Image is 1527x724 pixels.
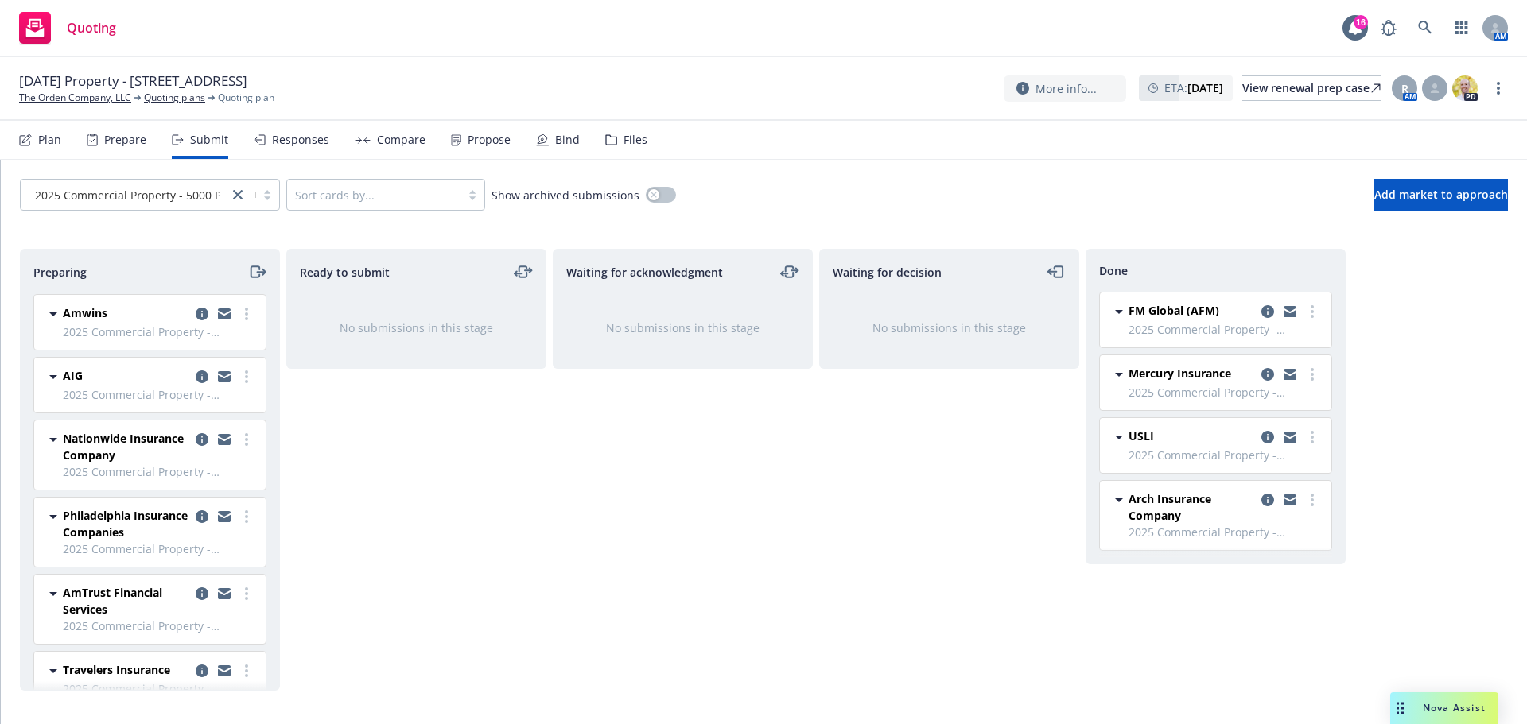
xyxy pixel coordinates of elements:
[1303,365,1322,384] a: more
[1258,428,1277,447] a: copy logging email
[13,6,122,50] a: Quoting
[1280,490,1300,509] a: copy logging email
[1303,302,1322,321] a: more
[1129,447,1322,463] span: 2025 Commercial Property - [GEOGRAPHIC_DATA]
[63,680,256,697] span: 2025 Commercial Property - [GEOGRAPHIC_DATA]
[1303,428,1322,447] a: more
[468,134,511,146] div: Propose
[192,367,212,386] a: copy logging email
[1401,80,1408,97] span: R
[63,430,189,463] span: Nationwide Insurance Company
[35,187,270,203] span: 2025 Commercial Property - 5000 Populus ...
[1129,321,1322,338] span: 2025 Commercial Property - [GEOGRAPHIC_DATA]
[1374,179,1508,211] button: Add market to approach
[218,91,274,105] span: Quoting plan
[1164,79,1223,96] span: ETA :
[1258,365,1277,384] a: copy logging email
[192,584,212,603] a: copy logging email
[63,584,189,618] span: AmTrust Financial Services
[1280,428,1300,447] a: copy logging email
[1390,692,1498,724] button: Nova Assist
[1242,75,1381,101] a: View renewal prep case
[63,304,107,321] span: Amwins
[1129,428,1154,444] span: USLI
[1354,15,1368,29] div: 16
[272,134,329,146] div: Responses
[1129,365,1231,381] span: Mercury Insurance
[1129,490,1255,524] span: Arch Insurance Company
[63,367,83,384] span: AIG
[104,134,146,146] div: Prepare
[1004,75,1126,102] button: More info...
[624,134,647,146] div: Files
[300,264,390,281] span: Ready to submit
[313,319,520,336] div: No submissions in this stage
[1035,80,1097,97] span: More info...
[215,430,234,449] a: copy logging email
[1129,384,1322,401] span: 2025 Commercial Property - [GEOGRAPHIC_DATA]
[237,430,256,449] a: more
[63,386,256,403] span: 2025 Commercial Property - [GEOGRAPHIC_DATA]
[63,618,256,634] span: 2025 Commercial Property - [GEOGRAPHIC_DATA]
[192,430,212,449] a: copy logging email
[190,134,228,146] div: Submit
[67,21,116,34] span: Quoting
[1242,76,1381,100] div: View renewal prep case
[63,463,256,480] span: 2025 Commercial Property - [GEOGRAPHIC_DATA]
[192,507,212,526] a: copy logging email
[38,134,61,146] div: Plan
[1489,79,1508,98] a: more
[833,264,942,281] span: Waiting for decision
[492,187,639,203] span: Show archived submissions
[215,584,234,603] a: copy logging email
[1280,302,1300,321] a: copy logging email
[1452,75,1478,101] img: photo
[29,187,220,203] span: 2025 Commercial Property - 5000 Populus ...
[1390,692,1410,724] div: Drag to move
[215,367,234,386] a: copy logging email
[845,319,1053,336] div: No submissions in this stage
[1303,490,1322,509] a: more
[215,304,234,323] a: copy logging email
[33,264,87,281] span: Preparing
[215,507,234,526] a: copy logging email
[19,72,247,91] span: [DATE] Property - [STREET_ADDRESS]
[237,661,256,680] a: more
[63,507,189,540] span: Philadelphia Insurance Companies
[579,319,787,336] div: No submissions in this stage
[1099,262,1128,279] span: Done
[237,367,256,386] a: more
[1446,12,1478,44] a: Switch app
[1129,302,1219,319] span: FM Global (AFM)
[237,304,256,323] a: more
[377,134,425,146] div: Compare
[1374,187,1508,202] span: Add market to approach
[1280,365,1300,384] a: copy logging email
[1047,262,1066,281] a: moveLeft
[63,323,256,340] span: 2025 Commercial Property - [GEOGRAPHIC_DATA]
[192,661,212,680] a: copy logging email
[1258,302,1277,321] a: copy logging email
[1187,80,1223,95] strong: [DATE]
[514,262,533,281] a: moveLeftRight
[237,507,256,526] a: more
[215,661,234,680] a: copy logging email
[1409,12,1441,44] a: Search
[144,91,205,105] a: Quoting plans
[1423,701,1486,714] span: Nova Assist
[19,91,131,105] a: The Orden Company, LLC
[1258,490,1277,509] a: copy logging email
[63,661,170,678] span: Travelers Insurance
[237,584,256,603] a: more
[247,262,266,281] a: moveRight
[555,134,580,146] div: Bind
[566,264,723,281] span: Waiting for acknowledgment
[1373,12,1405,44] a: Report a Bug
[63,540,256,557] span: 2025 Commercial Property - [GEOGRAPHIC_DATA]
[1129,524,1322,540] span: 2025 Commercial Property - [GEOGRAPHIC_DATA]
[780,262,799,281] a: moveLeftRight
[192,304,212,323] a: copy logging email
[228,185,247,204] a: close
